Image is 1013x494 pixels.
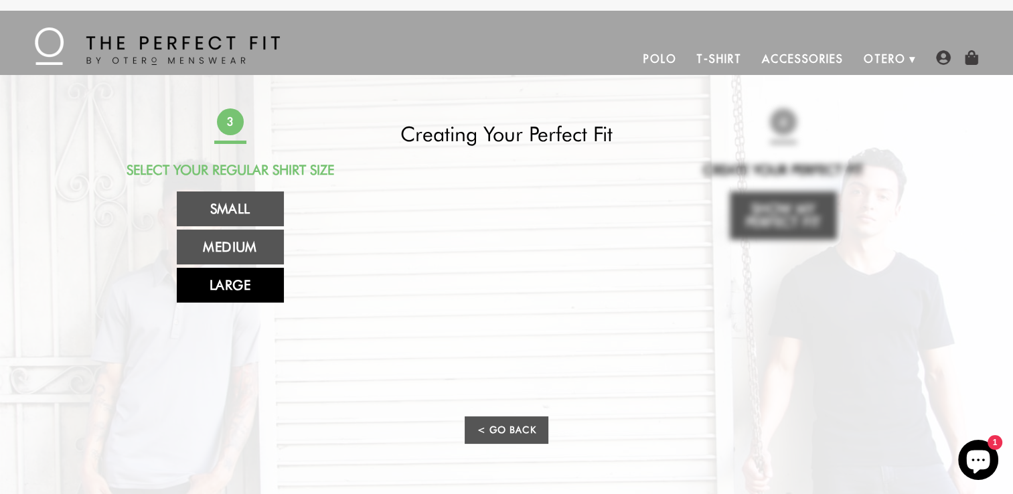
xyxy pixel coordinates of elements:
[216,108,244,136] span: 3
[388,122,625,146] h2: Creating Your Perfect Fit
[752,43,854,75] a: Accessories
[954,440,1002,483] inbox-online-store-chat: Shopify online store chat
[177,230,284,264] a: Medium
[112,162,349,178] h2: Select Your Regular Shirt Size
[964,50,979,65] img: shopping-bag-icon.png
[35,27,280,65] img: The Perfect Fit - by Otero Menswear - Logo
[686,43,751,75] a: T-Shirt
[633,43,687,75] a: Polo
[854,43,916,75] a: Otero
[177,191,284,226] a: Small
[936,50,951,65] img: user-account-icon.png
[465,416,548,444] a: < Go Back
[177,268,284,303] a: Large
